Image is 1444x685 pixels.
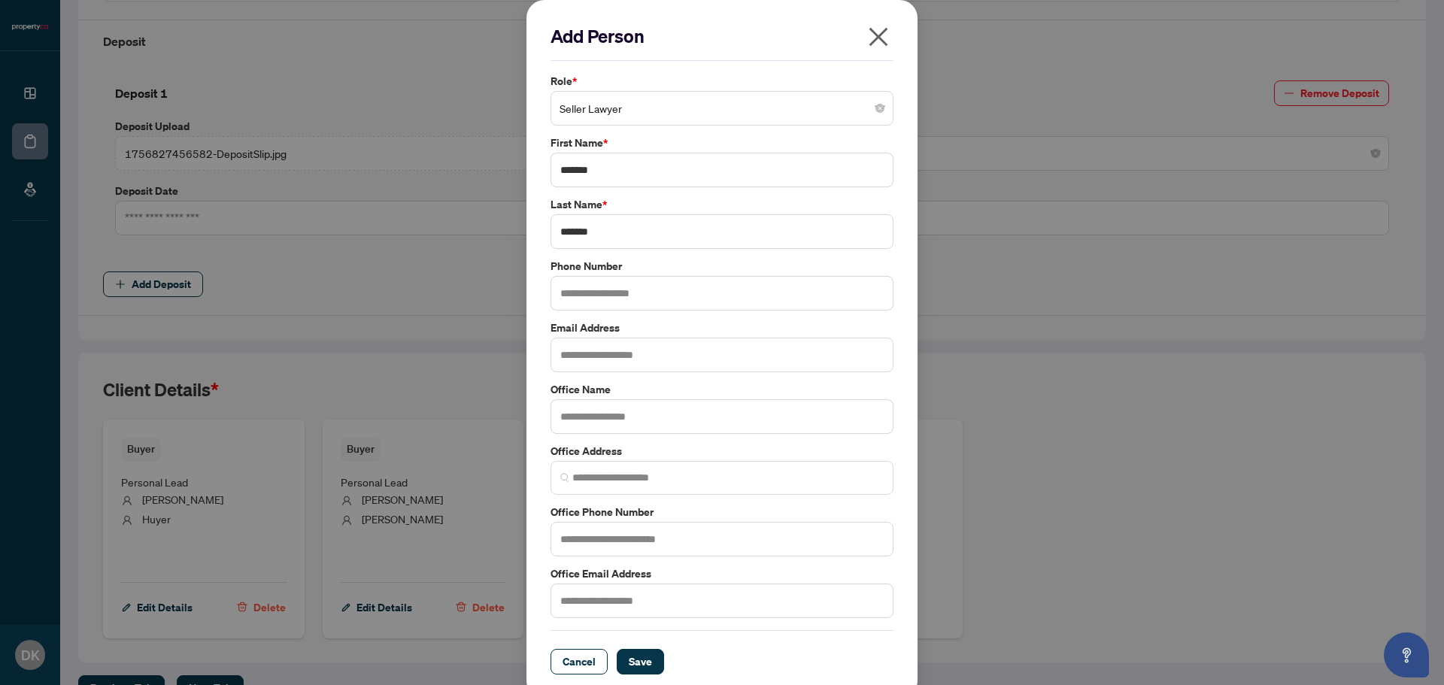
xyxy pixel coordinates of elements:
[551,443,893,459] label: Office Address
[551,24,893,48] h2: Add Person
[563,650,596,674] span: Cancel
[551,196,893,213] label: Last Name
[551,381,893,398] label: Office Name
[875,104,884,113] span: close-circle
[551,135,893,151] label: First Name
[551,565,893,582] label: Office Email Address
[551,258,893,274] label: Phone Number
[551,649,608,674] button: Cancel
[1384,632,1429,677] button: Open asap
[551,504,893,520] label: Office Phone Number
[551,73,893,89] label: Role
[551,320,893,336] label: Email Address
[617,649,664,674] button: Save
[560,94,884,123] span: Seller Lawyer
[629,650,652,674] span: Save
[866,25,890,49] span: close
[560,473,569,482] img: search_icon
